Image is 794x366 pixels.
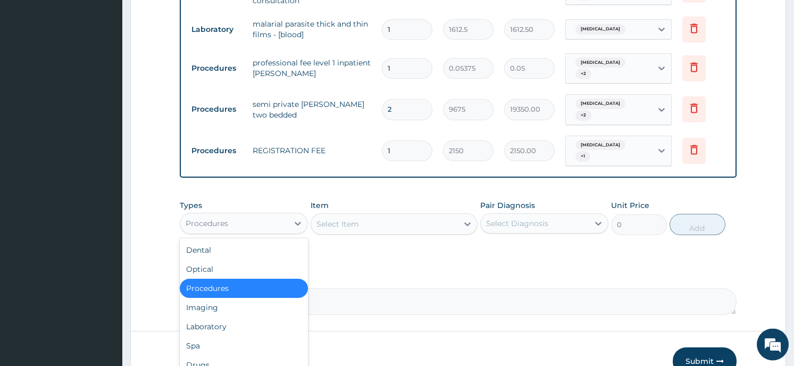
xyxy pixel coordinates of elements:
div: Select Diagnosis [486,219,548,229]
div: Chat with us now [55,60,179,73]
label: Types [180,202,202,211]
td: professional fee level 1 inpatient [PERSON_NAME] [247,53,376,85]
label: Item [311,201,329,211]
label: Pair Diagnosis [480,201,535,211]
span: [MEDICAL_DATA] [575,58,625,69]
span: [MEDICAL_DATA] [575,24,625,35]
div: Optical [180,260,308,279]
img: d_794563401_company_1708531726252_794563401 [20,53,43,80]
div: Laboratory [180,318,308,337]
td: malarial parasite thick and thin films - [blood] [247,14,376,46]
button: Add [670,214,725,236]
div: Dental [180,241,308,260]
td: Procedures [186,142,247,161]
span: + 2 [575,111,591,121]
label: Unit Price [611,201,649,211]
div: Minimize live chat window [174,5,200,31]
textarea: Type your message and hit 'Enter' [5,249,203,286]
div: Spa [180,337,308,356]
label: Comment [180,274,736,283]
span: + 2 [575,69,591,80]
span: [MEDICAL_DATA] [575,99,625,110]
div: Procedures [180,279,308,298]
div: Imaging [180,298,308,318]
span: We're online! [62,113,147,221]
span: + 1 [575,152,590,162]
td: Procedures [186,100,247,120]
td: Procedures [186,59,247,79]
span: [MEDICAL_DATA] [575,140,625,151]
div: Procedures [186,219,228,229]
td: REGISTRATION FEE [247,140,376,162]
td: semi private [PERSON_NAME] two bedded [247,94,376,126]
div: Select Item [316,219,359,230]
td: Laboratory [186,20,247,40]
